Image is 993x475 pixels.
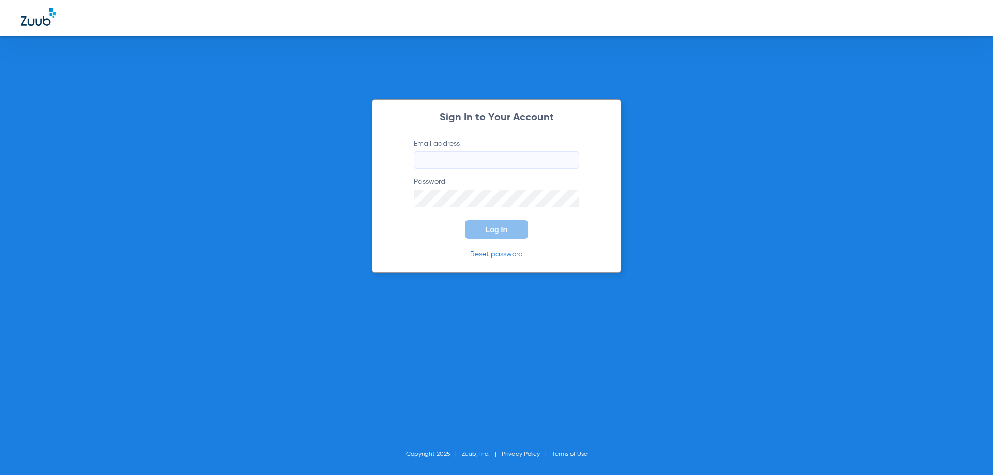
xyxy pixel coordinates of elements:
a: Reset password [470,251,523,258]
img: Zuub Logo [21,8,56,26]
li: Zuub, Inc. [462,449,502,459]
h2: Sign In to Your Account [398,113,595,123]
label: Password [414,177,579,207]
button: Log In [465,220,528,239]
a: Terms of Use [552,451,588,457]
label: Email address [414,139,579,169]
span: Log In [486,225,507,234]
a: Privacy Policy [502,451,540,457]
li: Copyright 2025 [406,449,462,459]
input: Email address [414,151,579,169]
input: Password [414,190,579,207]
